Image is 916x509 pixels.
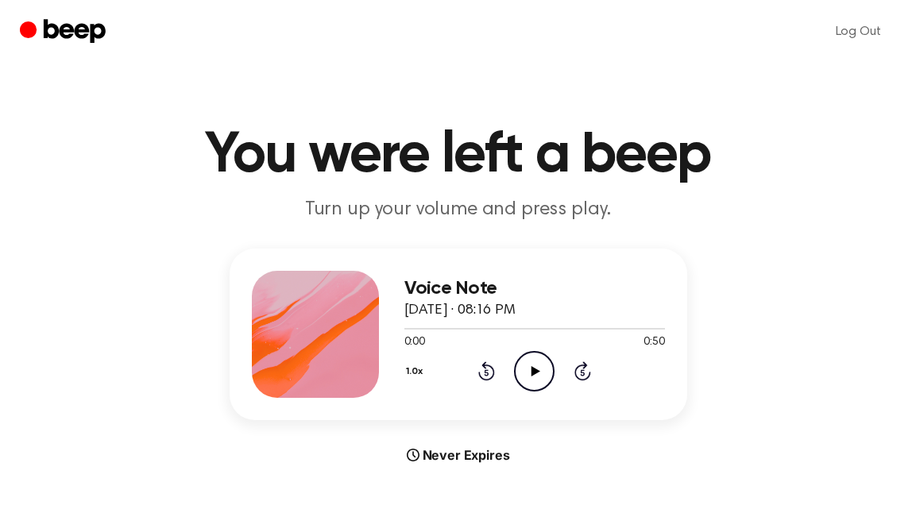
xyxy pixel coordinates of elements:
[644,334,664,351] span: 0:50
[404,303,516,318] span: [DATE] · 08:16 PM
[404,278,665,299] h3: Voice Note
[404,358,429,385] button: 1.0x
[404,334,425,351] span: 0:00
[230,445,687,465] div: Never Expires
[153,197,763,223] p: Turn up your volume and press play.
[20,17,110,48] a: Beep
[820,13,897,51] a: Log Out
[52,127,865,184] h1: You were left a beep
